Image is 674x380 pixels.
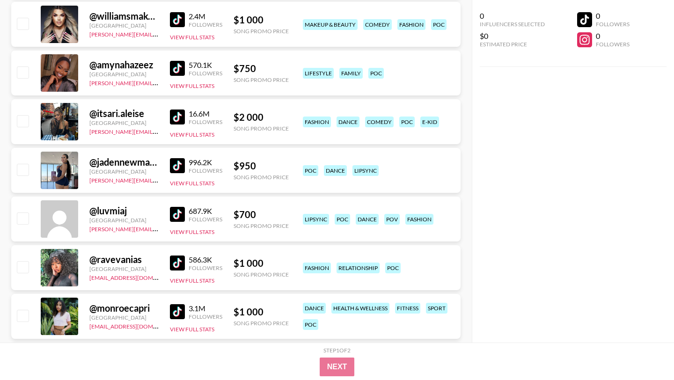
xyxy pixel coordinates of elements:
div: poc [335,214,350,225]
div: @ monroecapri [89,302,159,314]
div: Song Promo Price [234,28,289,35]
button: Next [320,358,355,376]
div: fashion [303,263,331,273]
a: [PERSON_NAME][EMAIL_ADDRESS][DOMAIN_NAME] [89,126,228,135]
div: dance [356,214,379,225]
div: makeup & beauty [303,19,358,30]
div: 996.2K [189,158,222,167]
a: [EMAIL_ADDRESS][DOMAIN_NAME] [89,321,183,330]
div: [GEOGRAPHIC_DATA] [89,314,159,321]
img: TikTok [170,158,185,173]
div: poc [399,117,415,127]
div: Song Promo Price [234,174,289,181]
div: Step 1 of 2 [323,347,351,354]
div: @ williamsmakeup [89,10,159,22]
div: poc [385,263,401,273]
button: View Full Stats [170,180,214,187]
div: poc [303,165,318,176]
div: @ luvmiaj [89,205,159,217]
div: lifestyle [303,68,334,79]
div: lipsync [352,165,379,176]
div: health & wellness [331,303,389,314]
button: View Full Stats [170,326,214,333]
a: [PERSON_NAME][EMAIL_ADDRESS][DOMAIN_NAME] [89,175,228,184]
div: Followers [189,264,222,271]
div: poc [303,319,318,330]
div: fashion [303,117,331,127]
div: $ 1 000 [234,14,289,26]
div: Followers [189,70,222,77]
div: [GEOGRAPHIC_DATA] [89,119,159,126]
div: 570.1K [189,60,222,70]
img: TikTok [170,61,185,76]
div: [GEOGRAPHIC_DATA] [89,168,159,175]
div: e-kid [420,117,439,127]
div: $ 1 000 [234,257,289,269]
div: Estimated Price [480,41,545,48]
div: fitness [395,303,420,314]
button: View Full Stats [170,228,214,235]
div: 687.9K [189,206,222,216]
div: dance [337,117,359,127]
button: View Full Stats [170,82,214,89]
div: relationship [337,263,380,273]
img: TikTok [170,12,185,27]
div: Song Promo Price [234,125,289,132]
div: dance [303,303,326,314]
div: @ ravevanias [89,254,159,265]
div: 586.3K [189,255,222,264]
div: Song Promo Price [234,222,289,229]
div: $ 1 000 [234,306,289,318]
img: TikTok [170,304,185,319]
div: 0 [596,31,630,41]
div: $ 2 000 [234,111,289,123]
div: dance [324,165,347,176]
div: 0 [596,11,630,21]
iframe: Drift Widget Chat Controller [627,333,663,369]
div: poc [368,68,384,79]
img: TikTok [170,207,185,222]
div: [GEOGRAPHIC_DATA] [89,265,159,272]
div: Followers [189,118,222,125]
div: Followers [189,21,222,28]
div: family [339,68,363,79]
div: Followers [189,313,222,320]
div: lipsync [303,214,329,225]
div: Song Promo Price [234,320,289,327]
div: @ amynahazeez [89,59,159,71]
div: Followers [596,41,630,48]
button: View Full Stats [170,277,214,284]
a: [EMAIL_ADDRESS][DOMAIN_NAME] [89,272,183,281]
div: pov [384,214,400,225]
a: [PERSON_NAME][EMAIL_ADDRESS][DOMAIN_NAME] [89,78,228,87]
div: poc [431,19,447,30]
div: Followers [189,167,222,174]
div: 0 [480,11,545,21]
div: [GEOGRAPHIC_DATA] [89,71,159,78]
div: Followers [596,21,630,28]
button: View Full Stats [170,131,214,138]
div: fashion [397,19,425,30]
div: Influencers Selected [480,21,545,28]
div: $ 750 [234,63,289,74]
div: 16.6M [189,109,222,118]
div: 2.4M [189,12,222,21]
div: sport [426,303,447,314]
button: View Full Stats [170,34,214,41]
div: Song Promo Price [234,76,289,83]
div: $0 [480,31,545,41]
div: $ 700 [234,209,289,220]
div: @ itsari.aleise [89,108,159,119]
div: [GEOGRAPHIC_DATA] [89,217,159,224]
img: TikTok [170,256,185,270]
a: [PERSON_NAME][EMAIL_ADDRESS][DOMAIN_NAME] [89,224,228,233]
div: fashion [405,214,433,225]
div: 3.1M [189,304,222,313]
div: comedy [363,19,392,30]
div: Song Promo Price [234,271,289,278]
div: Followers [189,216,222,223]
div: $ 950 [234,160,289,172]
div: comedy [365,117,394,127]
img: TikTok [170,110,185,124]
div: [GEOGRAPHIC_DATA] [89,22,159,29]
